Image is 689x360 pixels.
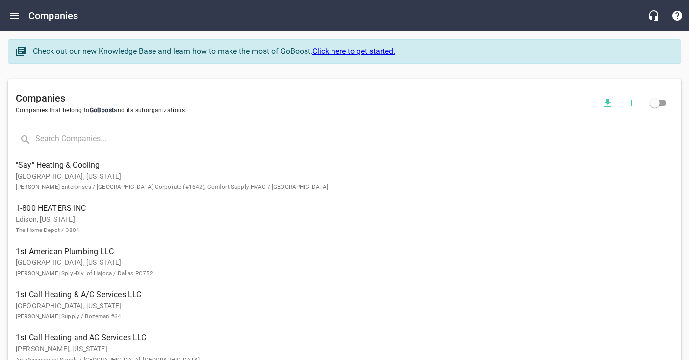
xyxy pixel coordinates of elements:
[642,4,665,27] button: Live Chat
[16,203,658,214] span: 1-800 HEATERS INC
[16,332,658,344] span: 1st Call Heating and AC Services LLC
[16,289,658,301] span: 1st Call Heating & A/C Services LLC
[8,240,681,283] a: 1st American Plumbing LLC[GEOGRAPHIC_DATA], [US_STATE][PERSON_NAME] Sply.-Div. of Hajoca / Dallas...
[28,8,78,24] h6: Companies
[8,154,681,197] a: "Say" Heating & Cooling[GEOGRAPHIC_DATA], [US_STATE][PERSON_NAME] Enterprises / [GEOGRAPHIC_DATA]...
[16,313,121,320] small: [PERSON_NAME] Supply / Bozeman #64
[312,47,395,56] a: Click here to get started.
[643,91,666,115] span: Click to view all companies
[16,227,79,233] small: The Home Depot / 3804
[8,283,681,327] a: 1st Call Heating & A/C Services LLC[GEOGRAPHIC_DATA], [US_STATE][PERSON_NAME] Supply / Bozeman #64
[16,90,596,106] h6: Companies
[619,91,643,115] button: Add a new company
[665,4,689,27] button: Support Portal
[16,159,658,171] span: "Say" Heating & Cooling
[596,91,619,115] button: Download companies
[33,46,671,57] div: Check out our new Knowledge Base and learn how to make the most of GoBoost.
[16,270,153,277] small: [PERSON_NAME] Sply.-Div. of Hajoca / Dallas PC752
[16,106,596,116] span: Companies that belong to and its suborganizations.
[90,107,114,114] span: GoBoost
[35,129,681,150] input: Search Companies...
[16,301,658,321] p: [GEOGRAPHIC_DATA], [US_STATE]
[2,4,26,27] button: Open drawer
[16,214,658,235] p: Edison, [US_STATE]
[16,257,658,278] p: [GEOGRAPHIC_DATA], [US_STATE]
[16,246,658,257] span: 1st American Plumbing LLC
[8,197,681,240] a: 1-800 HEATERS INCEdison, [US_STATE]The Home Depot / 3804
[16,171,658,192] p: [GEOGRAPHIC_DATA], [US_STATE]
[16,183,329,190] small: [PERSON_NAME] Enterprises / [GEOGRAPHIC_DATA] Corporate (#1642), Comfort Supply HVAC / [GEOGRAPHI...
